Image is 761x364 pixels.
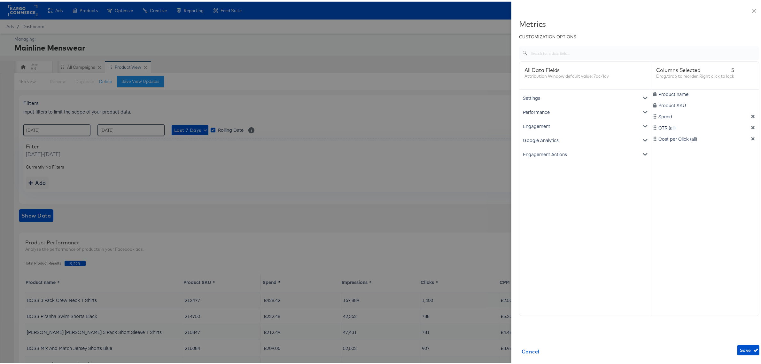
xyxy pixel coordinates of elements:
div: All Data Fields [524,65,609,72]
div: dimension-list [651,60,759,314]
span: Cancel [522,345,540,354]
span: Product name [658,89,688,96]
span: 5 [732,65,734,72]
button: Cancel [519,344,542,356]
span: Save [740,345,757,353]
span: Product SKU [658,100,686,107]
div: Engagement [521,117,650,131]
div: Drag/drop to reorder. Right click to lock [656,72,734,78]
input: Search for a data field... [527,42,759,56]
div: CUSTOMIZATION OPTIONS [519,32,759,38]
div: Performance [521,103,650,117]
button: Save [737,344,759,354]
div: metrics-list [519,88,651,306]
div: Cost per Click (all) [653,134,758,140]
span: CTR (all) [658,123,676,129]
div: Columns Selected [656,65,734,72]
div: Engagement Actions [521,146,650,160]
div: Google Analytics [521,131,650,146]
div: Spend [653,112,758,118]
span: close [752,7,757,12]
span: Cost per Click (all) [658,134,697,140]
div: Metrics [519,18,759,27]
div: Settings [521,89,650,103]
div: CTR (all) [653,123,758,129]
span: Spend [658,112,672,118]
div: Attribution Window default value: 7dc/1dv [524,72,609,78]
